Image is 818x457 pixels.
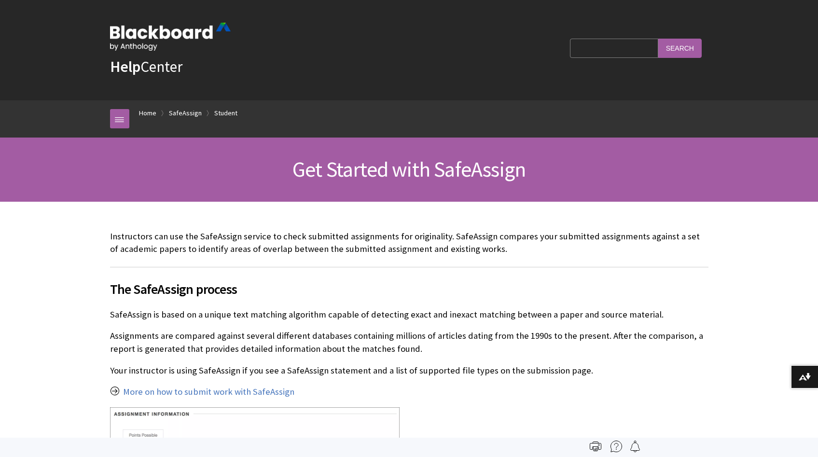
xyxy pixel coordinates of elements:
[110,267,708,299] h2: The SafeAssign process
[110,57,182,76] a: HelpCenter
[169,107,202,119] a: SafeAssign
[292,156,526,182] span: Get Started with SafeAssign
[110,57,140,76] strong: Help
[139,107,156,119] a: Home
[610,441,622,452] img: More help
[123,386,294,398] a: More on how to submit work with SafeAssign
[590,441,601,452] img: Print
[629,441,641,452] img: Follow this page
[214,107,237,119] a: Student
[110,308,708,321] p: SafeAssign is based on a unique text matching algorithm capable of detecting exact and inexact ma...
[110,330,708,355] p: Assignments are compared against several different databases containing millions of articles dati...
[110,23,231,51] img: Blackboard by Anthology
[658,39,702,57] input: Search
[110,230,708,255] p: Instructors can use the SafeAssign service to check submitted assignments for originality. SafeAs...
[110,364,708,377] p: Your instructor is using SafeAssign if you see a SafeAssign statement and a list of supported fil...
